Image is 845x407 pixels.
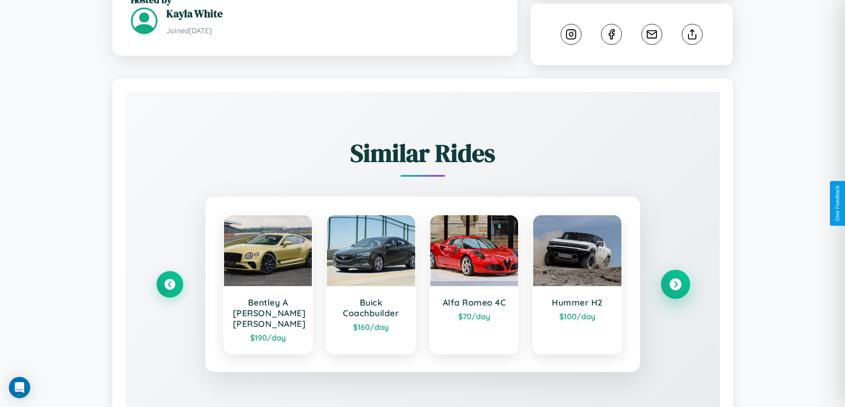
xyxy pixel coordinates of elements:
h3: Hummer H2 [542,297,613,308]
h3: Buick Coachbuilder [336,297,406,318]
a: Alfa Romeo 4C$70/day [429,214,519,354]
h3: Kayla White [166,6,499,21]
h3: Alfa Romeo 4C [439,297,510,308]
a: Bentley A [PERSON_NAME] [PERSON_NAME]$190/day [223,214,313,354]
div: Open Intercom Messenger [9,377,30,398]
h3: Bentley A [PERSON_NAME] [PERSON_NAME] [233,297,303,329]
h2: Similar Rides [157,136,689,170]
div: Give Feedback [834,186,841,221]
div: $ 70 /day [439,311,510,321]
div: $ 100 /day [542,311,613,321]
p: Joined [DATE] [166,24,499,37]
a: Hummer H2$100/day [532,214,622,354]
div: $ 190 /day [233,333,303,342]
a: Buick Coachbuilder$160/day [326,214,416,354]
div: $ 160 /day [336,322,406,332]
